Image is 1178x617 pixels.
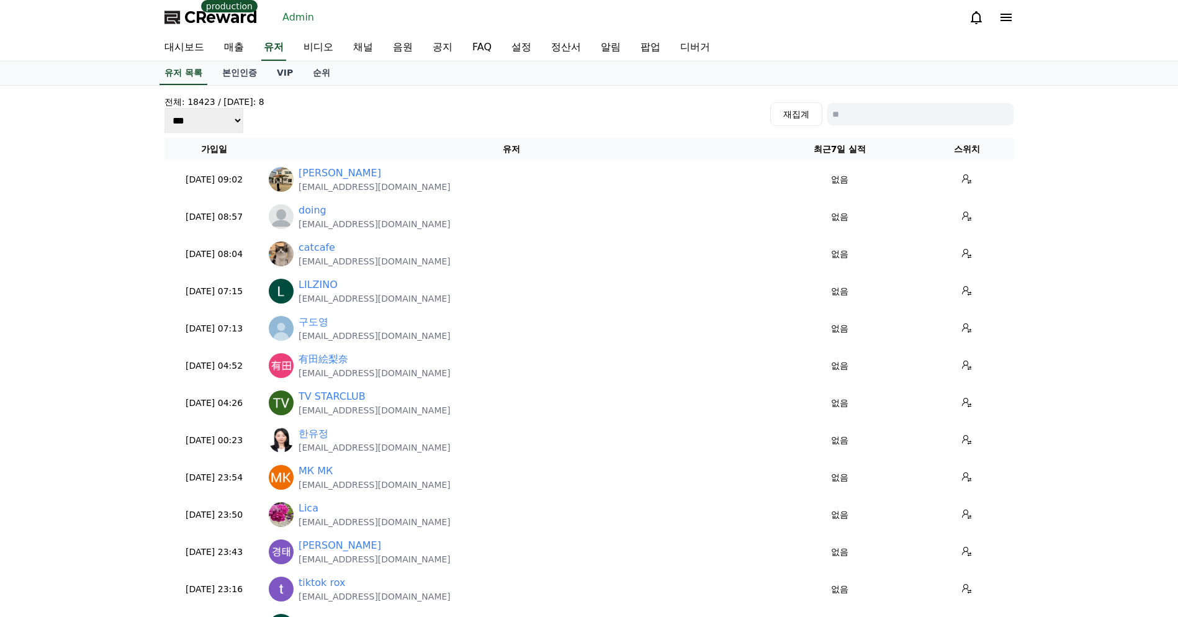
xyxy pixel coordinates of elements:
a: 알림 [591,35,631,61]
p: 없음 [764,173,915,186]
p: [EMAIL_ADDRESS][DOMAIN_NAME] [299,330,451,342]
span: Settings [184,412,214,422]
p: 없음 [764,508,915,521]
a: LILZINO [299,277,338,292]
p: [EMAIL_ADDRESS][DOMAIN_NAME] [299,367,451,379]
a: 채널 [343,35,383,61]
a: tiktok rox [299,575,345,590]
a: 대시보드 [155,35,214,61]
a: TV STARCLUB [299,389,366,404]
p: [DATE] 23:16 [169,583,259,596]
p: 없음 [764,322,915,335]
a: 순위 [303,61,340,85]
a: 유저 [261,35,286,61]
a: МК МК [299,464,333,479]
img: profile_blank.webp [269,204,294,229]
a: 설정 [501,35,541,61]
a: VIP [267,61,303,85]
img: https://lh3.googleusercontent.com/a/ACg8ocKWDYcFyWyzpXDXarMsu2ocXunTGO3xQl-tYSzLiLUzLRsI-Ag=s96-c [269,539,294,564]
th: 스위치 [920,138,1014,161]
p: [DATE] 00:23 [169,434,259,447]
p: [EMAIL_ADDRESS][DOMAIN_NAME] [299,255,451,268]
p: [EMAIL_ADDRESS][DOMAIN_NAME] [299,516,451,528]
p: [EMAIL_ADDRESS][DOMAIN_NAME] [299,590,451,603]
h4: 전체: 18423 / [DATE]: 8 [164,96,264,108]
p: 없음 [764,359,915,372]
a: 비디오 [294,35,343,61]
img: https://cdn.creward.net/profile/user/YY09Sep 26, 2025082935_148a60710bacfae6463a0109ed4480c73689e... [269,241,294,266]
a: 정산서 [541,35,591,61]
p: [DATE] 04:52 [169,359,259,372]
p: 없음 [764,397,915,410]
span: Messages [103,413,140,423]
p: [DATE] 23:54 [169,471,259,484]
p: [DATE] 23:50 [169,508,259,521]
p: 없음 [764,434,915,447]
img: https://lh3.googleusercontent.com/a/ACg8ocIWXhOejOi9PwvzcmXMYI3FQZdf1vCNfTkO6LFwfhStCzQagA=s96-c [269,577,294,601]
img: https://lh3.googleusercontent.com/a/ACg8ocJZv4sYPV13JfEZRSHfNKR6jQ9qIeMCImBS6T6VTWP1QduuMg=s96-c [269,353,294,378]
p: [EMAIL_ADDRESS][DOMAIN_NAME] [299,404,451,417]
a: 유저 목록 [160,61,207,85]
span: CReward [184,7,258,27]
a: Settings [160,394,238,425]
p: [EMAIL_ADDRESS][DOMAIN_NAME] [299,218,451,230]
button: 재집계 [770,102,822,126]
p: [EMAIL_ADDRESS][DOMAIN_NAME] [299,479,451,491]
p: 없음 [764,546,915,559]
p: 없음 [764,248,915,261]
th: 유저 [264,138,759,161]
p: 없음 [764,210,915,223]
a: Home [4,394,82,425]
th: 가입일 [164,138,264,161]
img: http://k.kakaocdn.net/dn/bggJya/btsQpf59wN9/qKWadkQxDy5EEZJ7B05jS1/img_640x640.jpg [269,428,294,453]
p: [EMAIL_ADDRESS][DOMAIN_NAME] [299,553,451,565]
p: [DATE] 09:02 [169,173,259,186]
p: 없음 [764,285,915,298]
p: [DATE] 08:57 [169,210,259,223]
a: 有田絵梨奈 [299,352,348,367]
p: [DATE] 23:43 [169,546,259,559]
span: Home [32,412,53,422]
a: [PERSON_NAME] [299,166,381,181]
th: 최근7일 실적 [759,138,920,161]
img: http://img1.kakaocdn.net/thumb/R640x640.q70/?fname=http://t1.kakaocdn.net/account_images/default_... [269,316,294,341]
a: FAQ [462,35,501,61]
a: 본인인증 [212,61,267,85]
a: 공지 [423,35,462,61]
a: [PERSON_NAME] [299,538,381,553]
a: doing [299,203,326,218]
p: [EMAIL_ADDRESS][DOMAIN_NAME] [299,181,451,193]
p: [DATE] 07:15 [169,285,259,298]
a: 한유정 [299,426,328,441]
p: [DATE] 08:04 [169,248,259,261]
a: 디버거 [670,35,720,61]
img: http://k.kakaocdn.net/dn/JGTww/btsMTjr1ahm/izqW2y3zjc1VHLVwePXBl0/img_640x640.jpg [269,167,294,192]
p: [EMAIL_ADDRESS][DOMAIN_NAME] [299,441,451,454]
img: https://lh3.googleusercontent.com/a/ACg8ocI88418b1mUou8LPMmZjyHEVbt2Cro-8rdrsLslSvP1o2dZKg=s96-c [269,465,294,490]
a: Lica [299,501,318,516]
img: https://lh3.googleusercontent.com/a/ACg8ocI3rnkIbl0Xc1YUtQXE40HfKzQH2JBWKZLwLRCi9K067Pce1g=s96-c [269,390,294,415]
img: https://lh3.googleusercontent.com/a/ACg8ocLRqdfLNkCCpr1oibzLLgzpV9RlHA70vmWcPT7NSjBTHHqyXw=s96-c [269,279,294,304]
a: catcafe [299,240,335,255]
p: 없음 [764,471,915,484]
a: 구도영 [299,315,328,330]
a: 매출 [214,35,254,61]
a: Admin [277,7,319,27]
p: [DATE] 04:26 [169,397,259,410]
a: 팝업 [631,35,670,61]
img: https://cdn.creward.net/profile/user/YY09Sep 26, 2025003224_da7dbe9e054f776769da0d624ae9fa0998d1e... [269,502,294,527]
a: 음원 [383,35,423,61]
p: [EMAIL_ADDRESS][DOMAIN_NAME] [299,292,451,305]
a: Messages [82,394,160,425]
p: 없음 [764,583,915,596]
p: [DATE] 07:13 [169,322,259,335]
a: CReward [164,7,258,27]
